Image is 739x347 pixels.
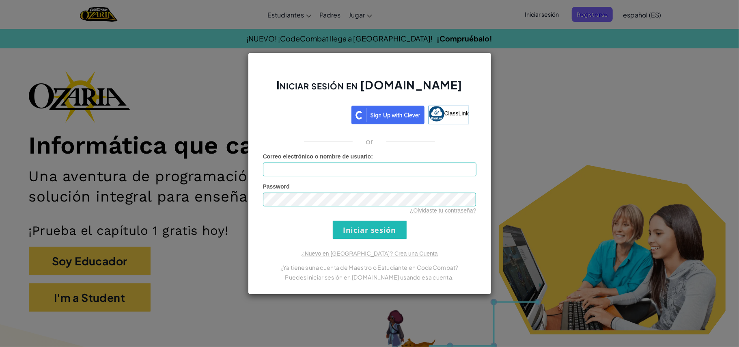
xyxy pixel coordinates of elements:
[366,137,373,146] p: or
[410,207,476,214] a: ¿Olvidaste tu contraseña?
[301,250,437,257] a: ¿Nuevo en [GEOGRAPHIC_DATA]? Crea una Cuenta
[263,262,476,272] p: ¿Ya tienes una cuenta de Maestro o Estudiante en CodeCombat?
[266,105,351,123] iframe: Botón de Acceder con Google
[263,272,476,282] p: Puedes iniciar sesión en [DOMAIN_NAME] usando esa cuenta.
[333,221,407,239] input: Iniciar sesión
[429,106,444,121] img: classlink-logo-small.png
[263,77,476,101] h2: Iniciar sesión en [DOMAIN_NAME]
[263,152,373,160] label: :
[351,106,424,124] img: clever_sso_button@2x.png
[263,153,371,160] span: Correo electrónico o nombre de usuario
[444,110,469,117] span: ClassLink
[263,183,290,190] span: Password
